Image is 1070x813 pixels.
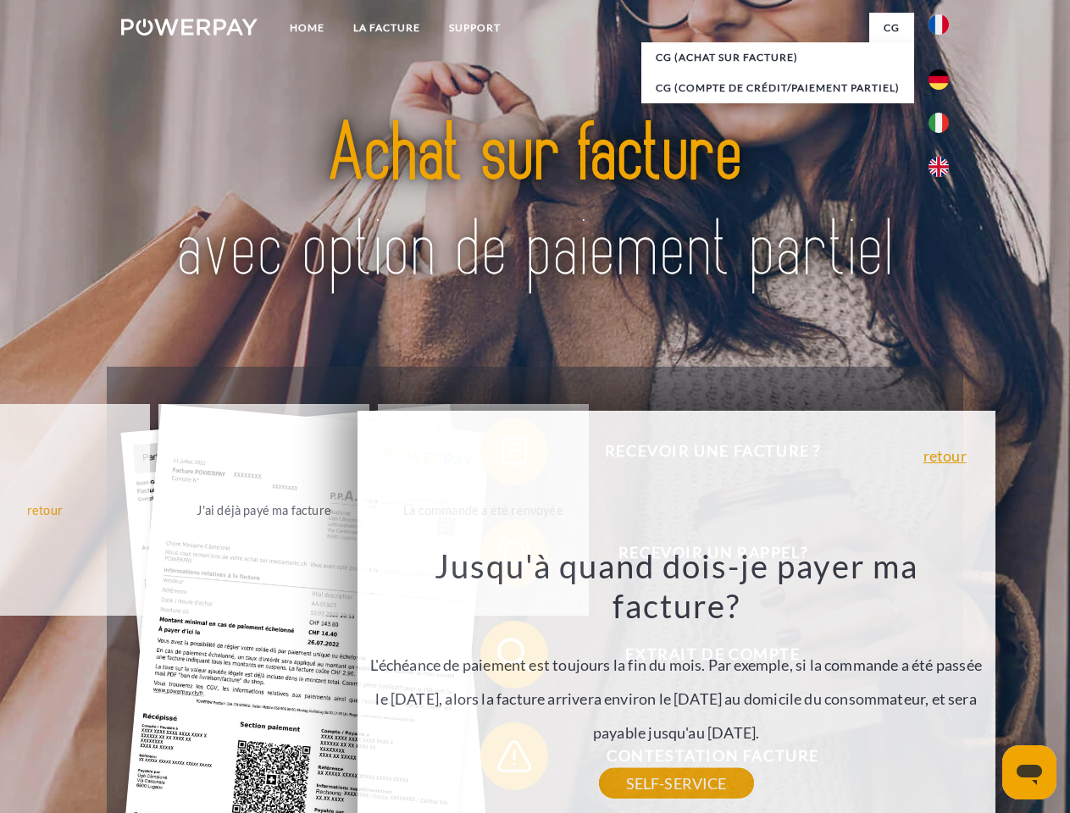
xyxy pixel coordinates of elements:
img: it [929,113,949,133]
a: CG (achat sur facture) [641,42,914,73]
iframe: Bouton de lancement de la fenêtre de messagerie [1002,745,1056,799]
h3: Jusqu'à quand dois-je payer ma facture? [367,545,985,627]
a: CG (Compte de crédit/paiement partiel) [641,73,914,103]
div: L'échéance de paiement est toujours la fin du mois. Par exemple, si la commande a été passée le [... [367,545,985,783]
img: de [929,69,949,90]
img: title-powerpay_fr.svg [162,81,908,324]
a: SELF-SERVICE [599,768,754,799]
img: fr [929,14,949,35]
a: retour [923,448,967,463]
a: Support [435,13,515,43]
div: J'ai déjà payé ma facture [169,498,359,521]
a: LA FACTURE [339,13,435,43]
a: Home [275,13,339,43]
img: logo-powerpay-white.svg [121,19,258,36]
img: en [929,157,949,177]
a: CG [869,13,914,43]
